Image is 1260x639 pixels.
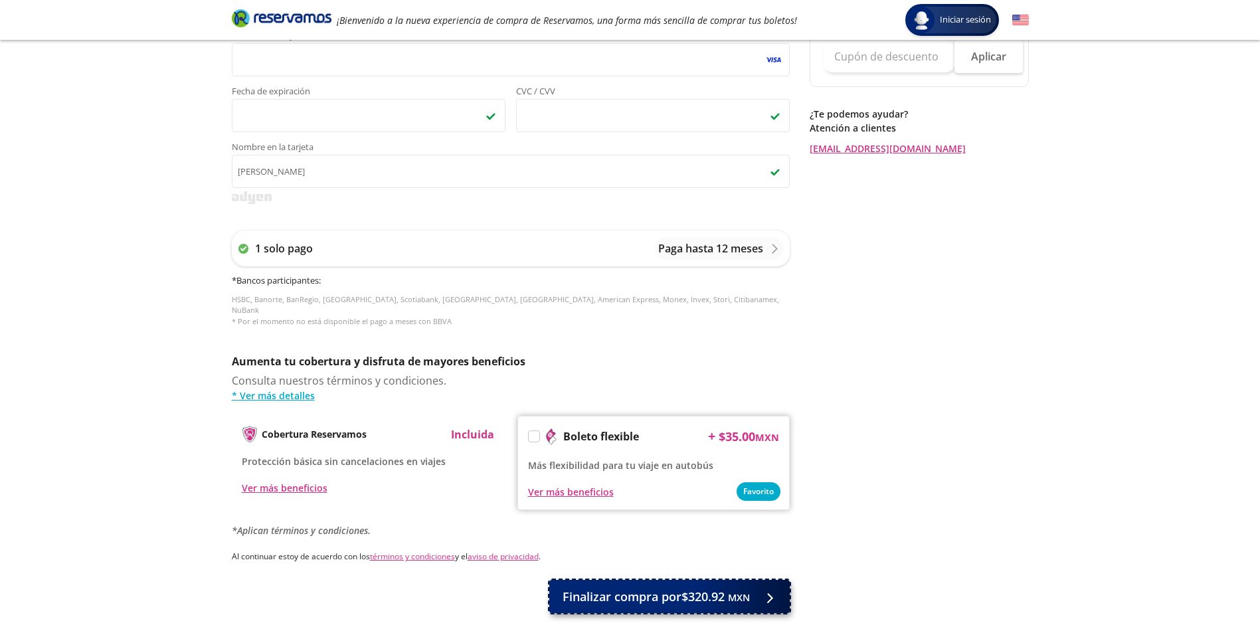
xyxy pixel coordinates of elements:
a: [EMAIL_ADDRESS][DOMAIN_NAME] [810,141,1029,155]
p: *Aplican términos y condiciones. [232,523,790,537]
a: términos y condiciones [370,551,455,562]
p: ¿Te podemos ayudar? [810,107,1029,121]
p: 1 solo pago [255,240,313,256]
button: Aplicar [954,40,1023,73]
span: * Por el momento no está disponible el pago a meses con BBVA [232,316,452,326]
span: $ 35.00 [719,428,779,446]
input: Nombre en la tarjetacheckmark [232,155,790,188]
span: Protección básica sin cancelaciones en viajes [242,455,446,468]
iframe: Iframe de la fecha de caducidad de la tarjeta asegurada [238,103,499,128]
p: Cobertura Reservamos [262,427,367,441]
input: Cupón de descuento [824,40,954,73]
button: Ver más beneficios [242,481,327,495]
p: Aumenta tu cobertura y disfruta de mayores beneficios [232,353,790,369]
p: Boleto flexible [563,428,639,444]
iframe: Messagebird Livechat Widget [1183,562,1247,626]
span: Finalizar compra por $320.92 [563,588,750,606]
button: Finalizar compra por$320.92 MXN [549,580,790,613]
img: svg+xml;base64,PD94bWwgdmVyc2lvbj0iMS4wIiBlbmNvZGluZz0iVVRGLTgiPz4KPHN2ZyB3aWR0aD0iMzk2cHgiIGhlaW... [232,191,272,204]
img: checkmark [770,166,780,177]
span: Más flexibilidad para tu viaje en autobús [528,459,713,472]
div: Consulta nuestros términos y condiciones. [232,373,790,403]
iframe: Iframe del número de tarjeta asegurada [238,47,784,72]
p: Incluida [451,426,494,442]
p: + [708,426,715,446]
small: MXN [728,591,750,604]
a: aviso de privacidad [468,551,539,562]
button: Ver más beneficios [528,485,614,499]
span: Nombre en la tarjeta [232,143,790,155]
p: Atención a clientes [810,121,1029,135]
img: visa [765,54,782,66]
p: Paga hasta 12 meses [658,240,763,256]
span: Iniciar sesión [935,13,996,27]
p: HSBC, Banorte, BanRegio, [GEOGRAPHIC_DATA], Scotiabank, [GEOGRAPHIC_DATA], [GEOGRAPHIC_DATA], Ame... [232,294,790,327]
span: CVC / CVV [516,87,790,99]
em: ¡Bienvenido a la nueva experiencia de compra de Reservamos, una forma más sencilla de comprar tus... [337,14,797,27]
i: Brand Logo [232,8,331,28]
iframe: Iframe del código de seguridad de la tarjeta asegurada [522,103,784,128]
p: Al continuar estoy de acuerdo con los y el . [232,551,790,563]
span: Fecha de expiración [232,87,505,99]
img: checkmark [486,110,496,121]
img: checkmark [770,110,780,121]
button: English [1012,12,1029,29]
small: MXN [755,431,779,444]
h6: * Bancos participantes : [232,274,790,288]
a: * Ver más detalles [232,389,790,403]
a: Brand Logo [232,8,331,32]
